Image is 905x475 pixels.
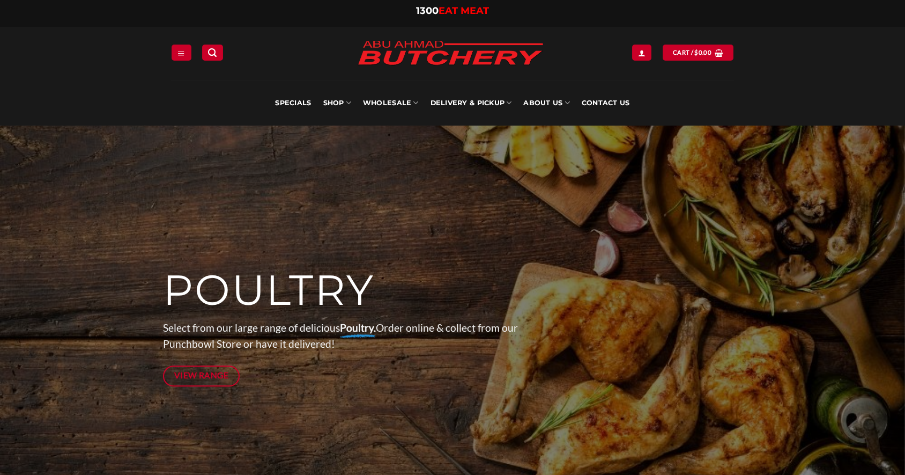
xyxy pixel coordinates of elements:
a: Specials [275,81,311,126]
a: View cart [663,45,733,60]
a: Login [632,45,651,60]
span: POULTRY [163,265,375,316]
bdi: 0.00 [694,49,711,56]
strong: Poultry. [340,321,376,334]
a: About Us [523,81,569,126]
span: 1300 [416,5,439,17]
img: Abu Ahmad Butchery [348,33,552,74]
span: $ [694,48,698,57]
a: 1300EAT MEAT [416,5,489,17]
a: Contact Us [582,81,630,126]
a: Search [202,45,222,60]
a: Wholesale [363,81,419,126]
span: EAT MEAT [439,5,489,17]
a: Delivery & Pickup [431,81,512,126]
a: Menu [172,45,191,60]
span: Select from our large range of delicious Order online & collect from our Punchbowl Store or have ... [163,321,518,350]
span: View Range [174,369,229,382]
a: SHOP [323,81,351,126]
span: Cart / [673,48,711,57]
a: View Range [163,366,240,386]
